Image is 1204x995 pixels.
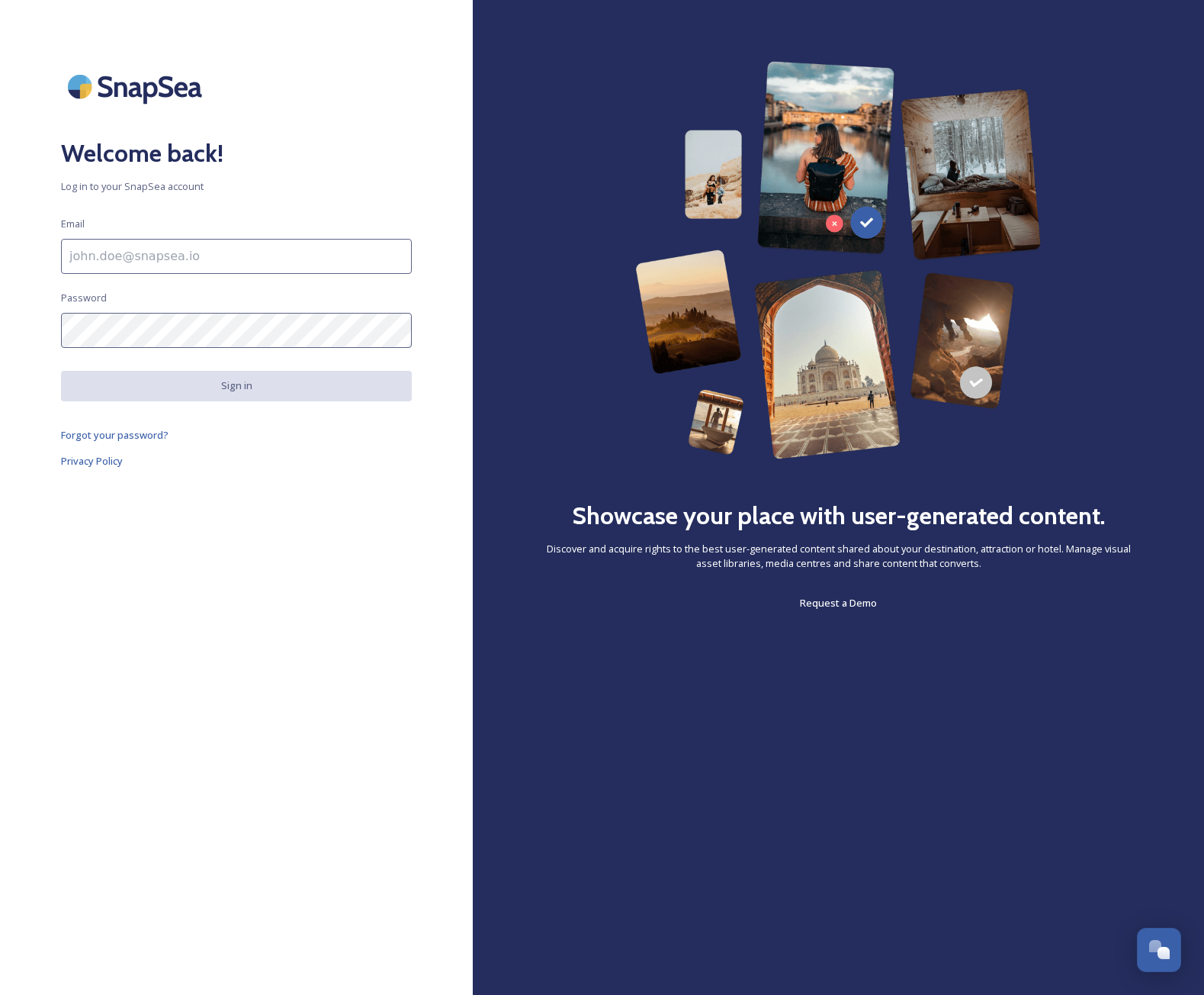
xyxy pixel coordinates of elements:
span: Log in to your SnapSea account [61,179,412,194]
a: Privacy Policy [61,452,412,470]
a: Forgot your password? [61,426,412,444]
span: Privacy Policy [61,454,123,468]
img: 63b42ca75bacad526042e722_Group%20154-p-800.png [635,61,1041,459]
span: Password [61,291,107,305]
h2: Welcome back! [61,135,412,172]
a: Request a Demo [800,594,877,612]
img: SnapSea Logo [61,61,214,112]
button: Sign in [61,371,412,401]
input: john.doe@snapsea.io [61,239,412,274]
span: Request a Demo [800,596,877,610]
span: Forgot your password? [61,428,169,442]
h2: Showcase your place with user-generated content. [572,497,1106,534]
span: Email [61,217,85,231]
span: Discover and acquire rights to the best user-generated content shared about your destination, att... [534,542,1143,571]
button: Open Chat [1137,928,1181,972]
